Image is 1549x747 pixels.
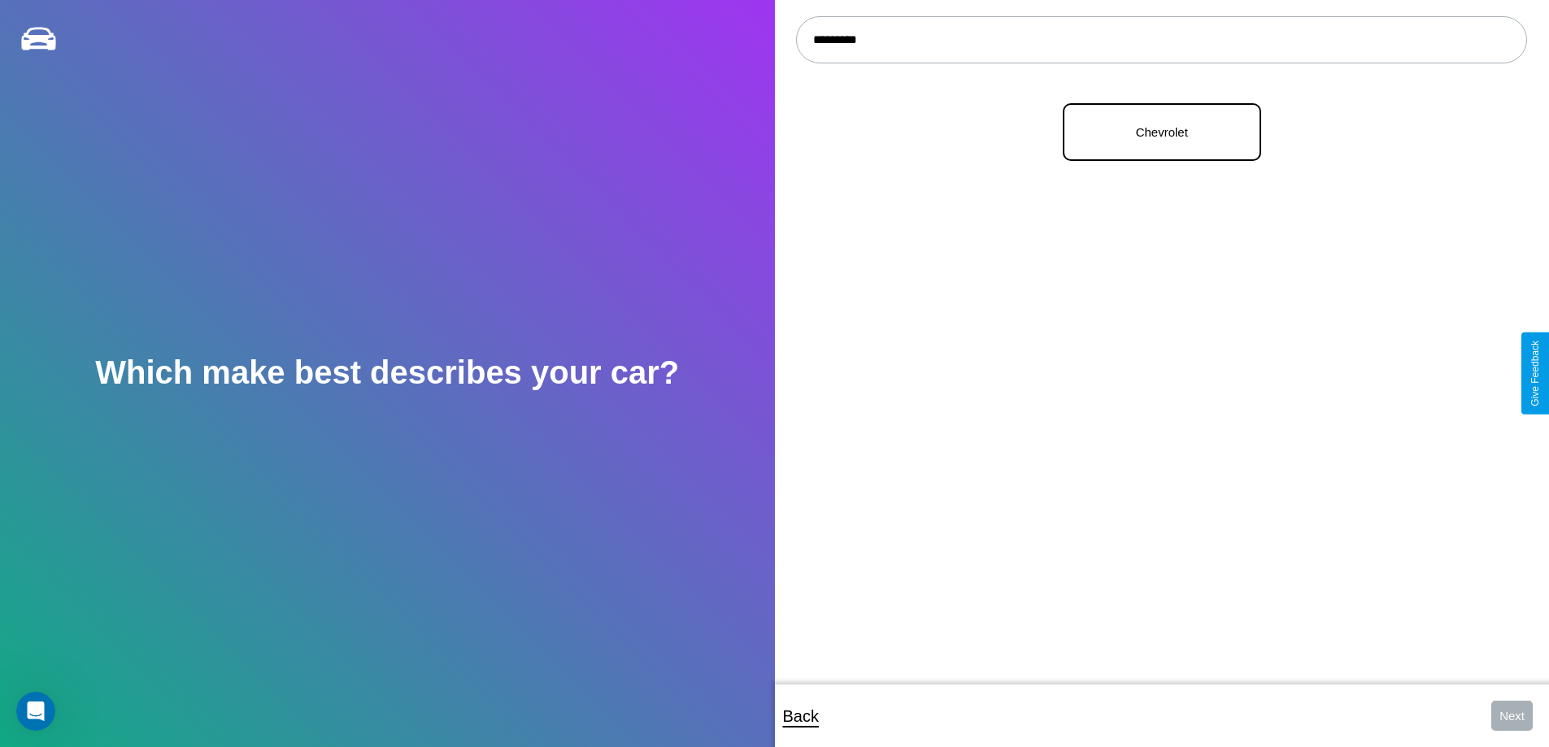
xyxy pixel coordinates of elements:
[1081,121,1243,143] p: Chevrolet
[783,701,819,731] p: Back
[1491,701,1533,731] button: Next
[16,692,55,731] iframe: Intercom live chat
[95,354,679,391] h2: Which make best describes your car?
[1529,341,1541,406] div: Give Feedback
